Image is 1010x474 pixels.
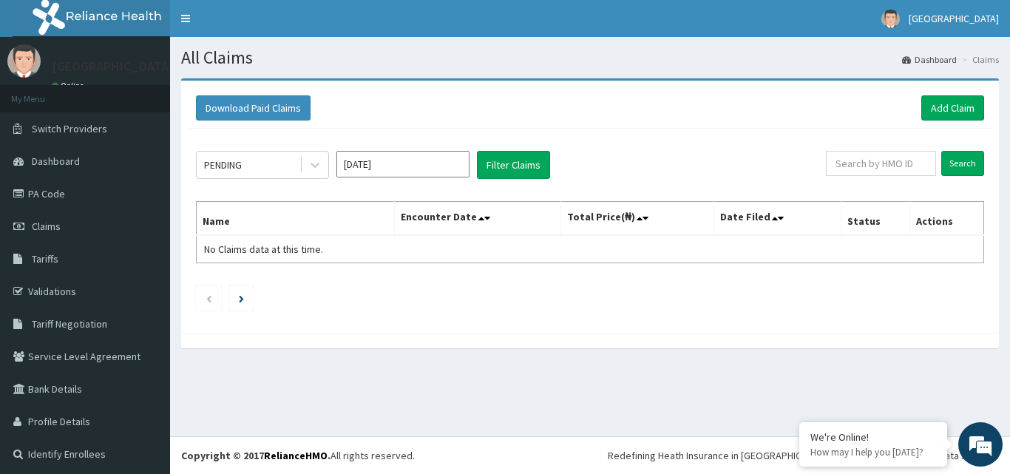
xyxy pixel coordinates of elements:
p: How may I help you today? [810,446,936,458]
th: Name [197,202,395,236]
input: Select Month and Year [336,151,470,177]
span: Tariff Negotiation [32,317,107,331]
div: Redefining Heath Insurance in [GEOGRAPHIC_DATA] using Telemedicine and Data Science! [608,448,999,463]
span: No Claims data at this time. [204,243,323,256]
span: Claims [32,220,61,233]
div: PENDING [204,158,242,172]
a: Add Claim [921,95,984,121]
span: Switch Providers [32,122,107,135]
span: Dashboard [32,155,80,168]
li: Claims [958,53,999,66]
footer: All rights reserved. [170,436,1010,474]
a: Dashboard [902,53,957,66]
a: RelianceHMO [264,449,328,462]
strong: Copyright © 2017 . [181,449,331,462]
th: Date Filed [714,202,841,236]
button: Filter Claims [477,151,550,179]
a: Next page [239,291,244,305]
img: User Image [7,44,41,78]
p: [GEOGRAPHIC_DATA] [52,60,174,73]
img: User Image [881,10,900,28]
span: [GEOGRAPHIC_DATA] [909,12,999,25]
input: Search by HMO ID [826,151,936,176]
th: Actions [909,202,983,236]
a: Previous page [206,291,212,305]
button: Download Paid Claims [196,95,311,121]
a: Online [52,81,87,91]
th: Status [841,202,910,236]
div: We're Online! [810,430,936,444]
h1: All Claims [181,48,999,67]
span: Tariffs [32,252,58,265]
th: Encounter Date [395,202,560,236]
th: Total Price(₦) [560,202,714,236]
input: Search [941,151,984,176]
